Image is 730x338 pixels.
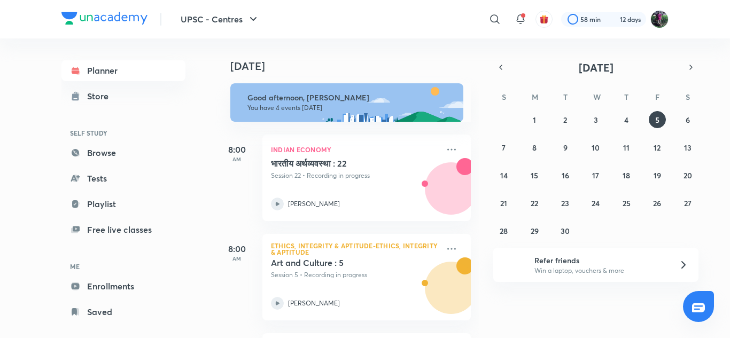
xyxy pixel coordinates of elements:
[592,143,600,153] abbr: September 10, 2025
[623,170,630,180] abbr: September 18, 2025
[593,92,601,102] abbr: Wednesday
[61,85,185,107] a: Store
[215,255,258,262] p: AM
[61,124,185,142] h6: SELF STUDY
[649,139,666,156] button: September 12, 2025
[61,168,185,189] a: Tests
[531,170,538,180] abbr: September 15, 2025
[618,111,635,128] button: September 4, 2025
[686,115,690,125] abbr: September 6, 2025
[649,111,666,128] button: September 5, 2025
[532,92,538,102] abbr: Monday
[61,12,147,27] a: Company Logo
[679,139,696,156] button: September 13, 2025
[624,92,628,102] abbr: Thursday
[495,139,512,156] button: September 7, 2025
[679,194,696,211] button: September 27, 2025
[533,115,536,125] abbr: September 1, 2025
[684,198,692,208] abbr: September 27, 2025
[215,143,258,156] h5: 8:00
[87,90,115,103] div: Store
[623,143,630,153] abbr: September 11, 2025
[563,115,567,125] abbr: September 2, 2025
[532,143,537,153] abbr: September 8, 2025
[592,198,600,208] abbr: September 24, 2025
[654,170,661,180] abbr: September 19, 2025
[495,167,512,184] button: September 14, 2025
[215,242,258,255] h5: 8:00
[679,111,696,128] button: September 6, 2025
[618,139,635,156] button: September 11, 2025
[679,167,696,184] button: September 20, 2025
[495,222,512,239] button: September 28, 2025
[502,92,506,102] abbr: Sunday
[561,198,569,208] abbr: September 23, 2025
[271,242,439,255] p: Ethics, Integrity & Aptitude-Ethics, Integrity & Aptitude
[563,143,568,153] abbr: September 9, 2025
[587,194,604,211] button: September 24, 2025
[650,10,669,28] img: Ravishekhar Kumar
[587,111,604,128] button: September 3, 2025
[607,14,618,25] img: streak
[592,170,599,180] abbr: September 17, 2025
[653,198,661,208] abbr: September 26, 2025
[649,194,666,211] button: September 26, 2025
[500,170,508,180] abbr: September 14, 2025
[271,257,404,268] h5: Art and Culture : 5
[502,143,506,153] abbr: September 7, 2025
[271,171,439,180] p: Session 22 • Recording in progress
[61,60,185,81] a: Planner
[247,104,454,112] p: You have 4 events [DATE]
[230,60,482,73] h4: [DATE]
[526,222,543,239] button: September 29, 2025
[563,92,568,102] abbr: Tuesday
[508,60,684,75] button: [DATE]
[526,139,543,156] button: September 8, 2025
[271,158,404,169] h5: भारतीय अर्थव्यवस्था : 22
[61,142,185,163] a: Browse
[562,170,569,180] abbr: September 16, 2025
[500,226,508,236] abbr: September 28, 2025
[686,92,690,102] abbr: Saturday
[215,156,258,162] p: AM
[594,115,598,125] abbr: September 3, 2025
[526,194,543,211] button: September 22, 2025
[247,93,454,103] h6: Good afternoon, [PERSON_NAME]
[684,143,692,153] abbr: September 13, 2025
[535,11,553,28] button: avatar
[557,222,574,239] button: September 30, 2025
[557,167,574,184] button: September 16, 2025
[502,254,523,276] img: referral
[526,111,543,128] button: September 1, 2025
[561,226,570,236] abbr: September 30, 2025
[61,301,185,323] a: Saved
[654,143,661,153] abbr: September 12, 2025
[271,270,439,280] p: Session 5 • Recording in progress
[230,83,463,122] img: afternoon
[61,219,185,240] a: Free live classes
[495,194,512,211] button: September 21, 2025
[557,194,574,211] button: September 23, 2025
[271,143,439,156] p: Indian Economy
[557,111,574,128] button: September 2, 2025
[587,139,604,156] button: September 10, 2025
[539,14,549,24] img: avatar
[61,193,185,215] a: Playlist
[618,194,635,211] button: September 25, 2025
[534,255,666,266] h6: Refer friends
[623,198,631,208] abbr: September 25, 2025
[288,298,340,308] p: [PERSON_NAME]
[618,167,635,184] button: September 18, 2025
[61,276,185,297] a: Enrollments
[579,60,613,75] span: [DATE]
[684,170,692,180] abbr: September 20, 2025
[174,9,266,30] button: UPSC - Centres
[500,198,507,208] abbr: September 21, 2025
[534,266,666,276] p: Win a laptop, vouchers & more
[557,139,574,156] button: September 9, 2025
[587,167,604,184] button: September 17, 2025
[61,257,185,276] h6: ME
[624,115,628,125] abbr: September 4, 2025
[531,226,539,236] abbr: September 29, 2025
[288,199,340,209] p: [PERSON_NAME]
